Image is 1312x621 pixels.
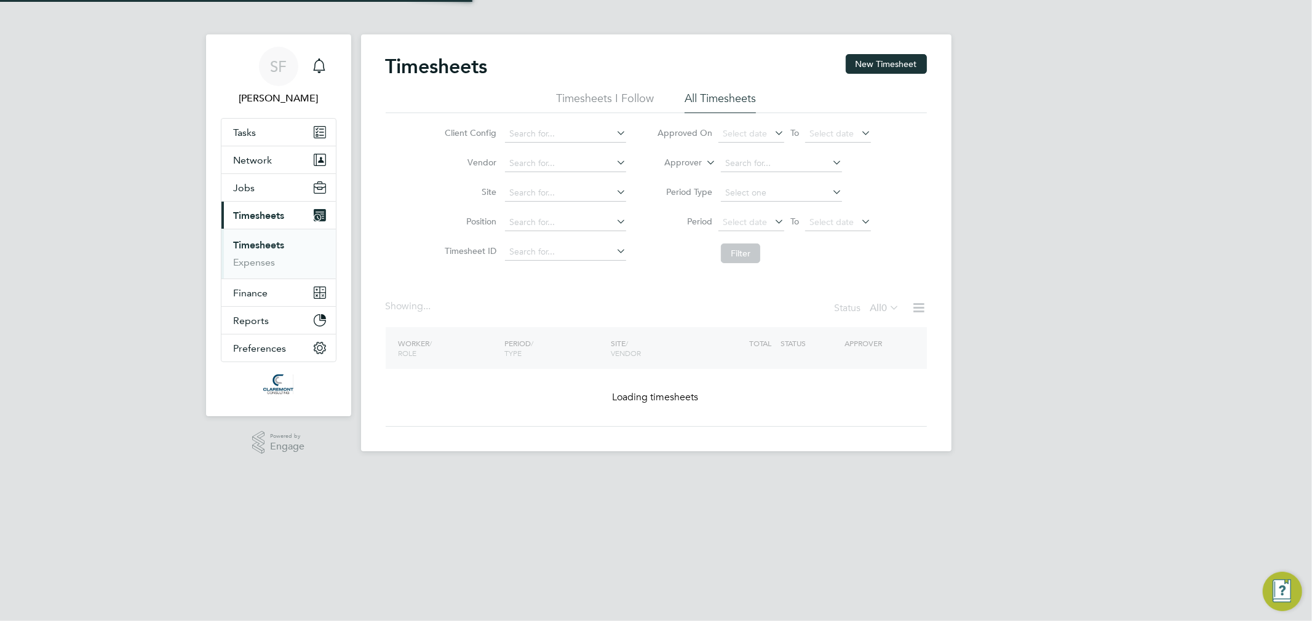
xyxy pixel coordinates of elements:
button: Reports [221,307,336,334]
input: Search for... [505,184,626,202]
span: To [787,213,803,229]
input: Search for... [721,155,842,172]
a: Tasks [221,119,336,146]
label: Client Config [441,127,496,138]
label: Timesheet ID [441,245,496,256]
button: New Timesheet [846,54,927,74]
input: Search for... [505,243,626,261]
span: Engage [270,441,304,452]
button: Jobs [221,174,336,201]
button: Preferences [221,334,336,362]
h2: Timesheets [386,54,488,79]
span: 0 [882,302,888,314]
li: All Timesheets [685,91,756,113]
span: Select date [809,216,854,227]
input: Search for... [505,125,626,143]
span: Powered by [270,431,304,441]
a: Timesheets [234,239,285,251]
span: Select date [809,128,854,139]
div: Showing [386,300,434,313]
span: To [787,125,803,141]
span: Reports [234,315,269,326]
button: Finance [221,279,336,306]
label: Period Type [657,186,712,197]
span: Preferences [234,342,287,354]
span: Select date [723,128,767,139]
img: claremontconsulting1-logo-retina.png [263,374,293,394]
a: Go to home page [221,374,336,394]
input: Search for... [505,214,626,231]
span: Finance [234,287,268,299]
label: Period [657,216,712,227]
button: Engage Resource Center [1263,572,1302,611]
span: Sam Fullman [221,91,336,106]
span: Tasks [234,127,256,138]
button: Timesheets [221,202,336,229]
a: SF[PERSON_NAME] [221,47,336,106]
span: SF [270,58,287,74]
label: Site [441,186,496,197]
label: Approved On [657,127,712,138]
nav: Main navigation [206,34,351,416]
span: Select date [723,216,767,227]
a: Powered byEngage [252,431,304,454]
span: Jobs [234,182,255,194]
input: Select one [721,184,842,202]
div: Timesheets [221,229,336,279]
button: Filter [721,243,760,263]
a: Expenses [234,256,276,268]
input: Search for... [505,155,626,172]
li: Timesheets I Follow [556,91,654,113]
label: Approver [646,157,702,169]
label: Position [441,216,496,227]
span: ... [424,300,431,312]
label: All [870,302,900,314]
label: Vendor [441,157,496,168]
button: Network [221,146,336,173]
span: Network [234,154,272,166]
span: Timesheets [234,210,285,221]
div: Status [835,300,902,317]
